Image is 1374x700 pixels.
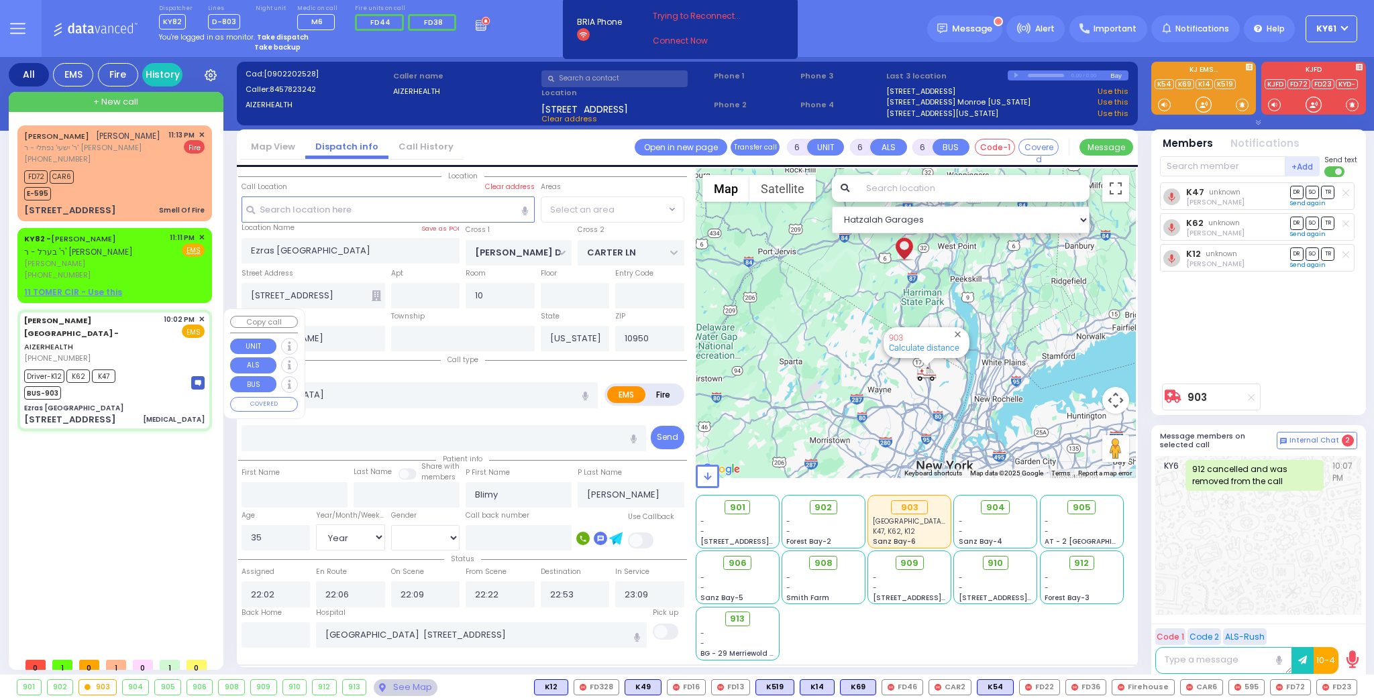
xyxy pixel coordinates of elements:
div: BLS [800,679,835,695]
div: 904 [123,680,149,695]
a: FD72 [1287,79,1310,89]
span: Trying to Reconnect... [653,10,759,22]
div: Smell Of Fire [159,205,205,215]
div: [STREET_ADDRESS] [24,413,116,426]
button: +Add [1285,156,1320,176]
a: Send again [1290,199,1326,207]
img: red-radio-icon.svg [673,684,680,691]
div: 903 [916,365,937,382]
div: 905 [155,680,180,695]
label: Floor [541,268,557,279]
button: Transfer call [731,139,780,156]
div: K14 [800,679,835,695]
label: Gender [391,510,417,521]
div: Year/Month/Week/Day [316,510,385,521]
div: 901 [17,680,41,695]
span: Alert [1035,23,1055,35]
a: Send again [1290,230,1326,238]
span: [STREET_ADDRESS][PERSON_NAME] [959,593,1086,603]
button: Notifications [1230,136,1300,152]
button: UNIT [230,339,276,355]
span: AT - 2 [GEOGRAPHIC_DATA] [1045,536,1144,546]
span: Message [952,22,992,36]
a: Dispatch info [305,140,388,153]
strong: Take dispatch [257,32,309,42]
button: COVERED [230,397,298,412]
span: [STREET_ADDRESS][PERSON_NAME] [700,536,827,546]
label: Pick up [653,607,678,618]
span: Yoel Friedrich [1186,228,1245,238]
button: Copy call [230,316,298,329]
span: Location [441,171,484,181]
span: Sanz Bay-5 [700,593,743,603]
span: Fire [184,140,205,154]
span: EMS [182,325,205,338]
label: Last Name [354,467,392,477]
div: 910 [283,680,307,695]
span: Status [444,554,481,564]
span: Phone 1 [714,70,796,82]
label: On Scene [391,567,424,577]
span: BRIA Phone [577,16,622,28]
a: Use this [1098,108,1128,119]
label: Assigned [242,567,274,577]
span: Smith Farm [786,593,829,603]
span: 11:11 PM [170,233,195,243]
div: K49 [625,679,662,695]
span: unknown [1208,218,1240,228]
label: Cross 1 [466,225,490,235]
span: 909 [900,557,918,570]
span: SO [1306,247,1319,260]
button: Members [1163,136,1213,152]
span: Phone 2 [714,99,796,111]
span: 908 [814,557,833,570]
span: Other building occupants [372,290,381,301]
button: Toggle fullscreen view [1102,175,1129,202]
span: - [1045,573,1049,583]
span: - [873,573,877,583]
label: In Service [615,567,649,577]
button: Code 1 [1155,628,1185,645]
span: Phone 4 [800,99,882,111]
span: 1 [106,660,126,670]
span: [PHONE_NUMBER] [24,270,91,280]
div: See map [374,679,437,696]
span: - [1045,583,1049,593]
img: message-box.svg [191,376,205,390]
span: BUS-903 [24,386,61,400]
div: 903 [891,500,928,515]
label: P Last Name [578,467,622,478]
span: FD38 [424,17,443,27]
span: Important [1094,23,1137,35]
span: K47 [92,369,115,383]
span: [PHONE_NUMBER] [24,154,91,164]
span: - [959,573,963,583]
button: Drag Pegman onto the map to open Street View [1102,435,1129,462]
div: 902 [48,680,73,695]
a: FD23 [1312,79,1334,89]
a: Use this [1098,86,1128,97]
a: KYD- [1336,79,1358,89]
img: Google [699,461,743,478]
span: + New call [93,95,138,109]
span: TR [1321,186,1334,198]
span: Internal Chat [1289,436,1339,445]
small: Share with [421,461,460,471]
span: 0 [133,660,153,670]
button: Code-1 [975,139,1015,156]
div: Bay [1110,70,1128,80]
span: DR [1290,186,1304,198]
div: [MEDICAL_DATA] [143,414,205,424]
span: SO [1306,217,1319,229]
div: 913 [343,680,366,695]
span: BG - 29 Merriewold S. [700,648,776,658]
span: 0 [79,660,99,670]
span: KY61 [1316,23,1336,35]
div: FD328 [574,679,619,695]
label: Call Location [242,182,287,192]
span: - [786,583,790,593]
div: BLS [534,679,568,695]
label: First Name [242,467,280,478]
label: ZIP [615,311,625,322]
div: BLS [755,679,794,695]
